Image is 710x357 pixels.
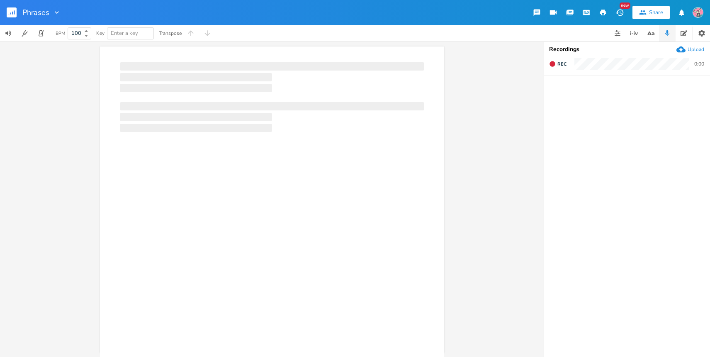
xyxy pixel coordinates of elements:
[56,31,65,36] div: BPM
[632,6,670,19] button: Share
[111,29,138,37] span: Enter a key
[694,61,704,66] div: 0:00
[676,45,704,54] button: Upload
[557,61,567,67] span: Rec
[611,5,628,20] button: New
[549,46,705,52] div: Recordings
[96,31,105,36] div: Key
[546,57,570,71] button: Rec
[688,46,704,53] div: Upload
[620,2,630,9] div: New
[693,7,703,18] img: mailmevanrooyen
[649,9,663,16] div: Share
[22,9,49,16] span: Phrases
[159,31,182,36] div: Transpose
